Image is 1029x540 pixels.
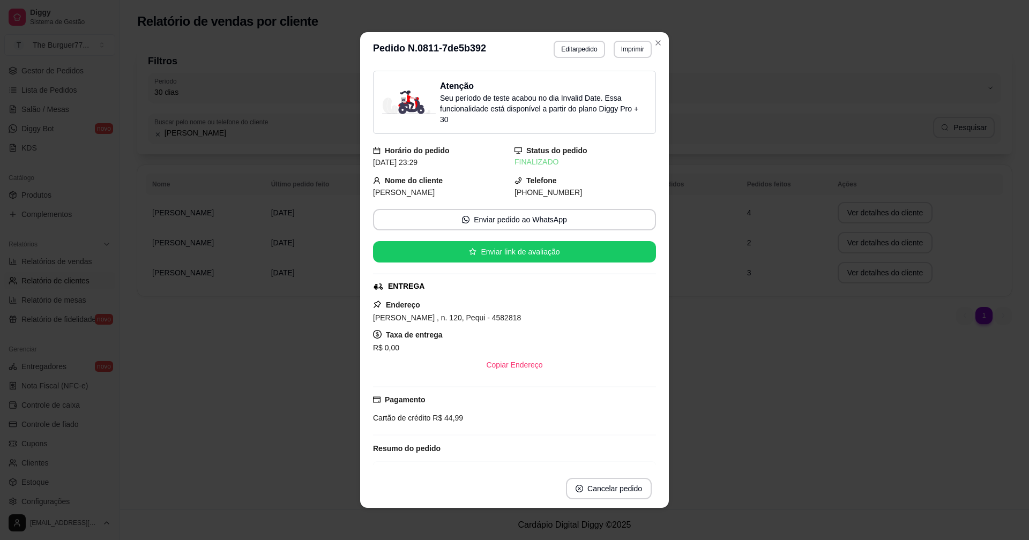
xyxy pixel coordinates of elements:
[554,41,605,58] button: Editarpedido
[385,146,450,155] strong: Horário do pedido
[373,300,382,309] span: pushpin
[614,41,652,58] button: Imprimir
[373,414,430,422] span: Cartão de crédito
[373,330,382,339] span: dollar
[478,354,551,376] button: Copiar Endereço
[430,414,463,422] span: R$ 44,99
[385,176,443,185] strong: Nome do cliente
[373,177,381,184] span: user
[373,209,656,230] button: whats-appEnviar pedido ao WhatsApp
[526,146,587,155] strong: Status do pedido
[576,485,583,492] span: close-circle
[514,188,582,197] span: [PHONE_NUMBER]
[462,216,469,223] span: whats-app
[373,241,656,262] button: starEnviar link de avaliação
[385,395,425,404] strong: Pagamento
[514,177,522,184] span: phone
[514,147,522,154] span: desktop
[469,248,476,256] span: star
[566,478,652,499] button: close-circleCancelar pedido
[440,93,647,125] p: Seu período de teste acabou no dia Invalid Date . Essa funcionalidade está disponível a partir do...
[373,313,521,322] span: [PERSON_NAME] , n. 120, Pequi - 4582818
[373,188,435,197] span: [PERSON_NAME]
[388,281,424,292] div: ENTREGA
[373,147,381,154] span: calendar
[386,331,443,339] strong: Taxa de entrega
[373,396,381,403] span: credit-card
[373,158,417,167] span: [DATE] 23:29
[650,34,667,51] button: Close
[373,444,441,453] strong: Resumo do pedido
[373,41,486,58] h3: Pedido N. 0811-7de5b392
[514,156,656,168] div: FINALIZADO
[386,301,420,309] strong: Endereço
[526,176,557,185] strong: Telefone
[440,80,647,93] h3: Atenção
[373,343,399,352] span: R$ 0,00
[382,91,436,114] img: delivery-image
